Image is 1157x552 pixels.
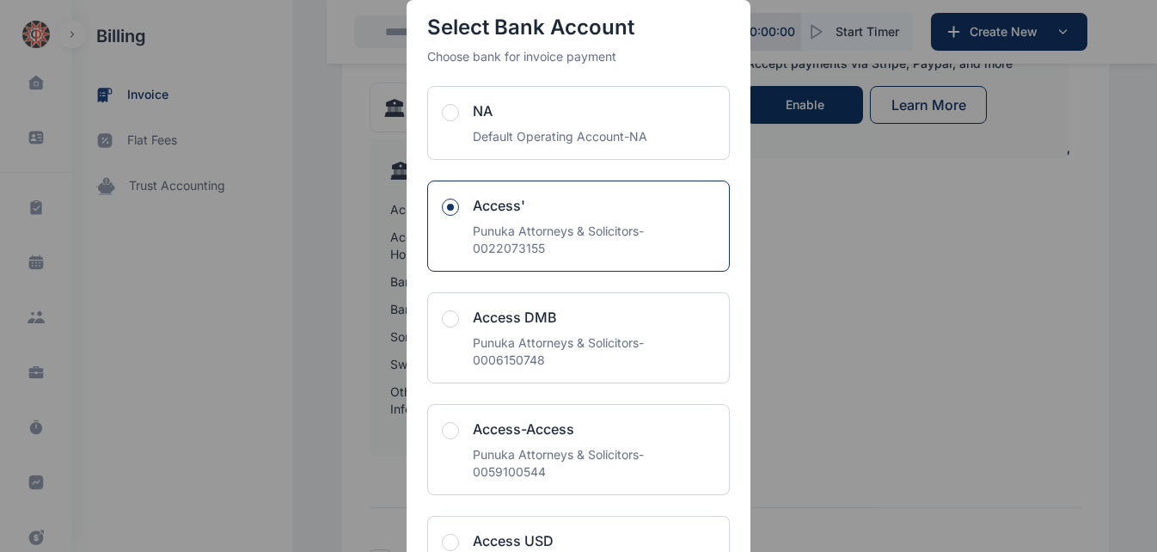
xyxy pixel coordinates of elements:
[473,419,715,439] div: Access-Access
[427,48,730,65] p: Choose bank for invoice payment
[473,307,715,328] div: Access DMB
[473,334,715,369] div: Punuka Attorneys & Solicitors - 0006150748
[473,195,715,216] div: Access'
[473,101,647,121] div: NA
[473,128,647,145] div: Default Operating Account - NA
[473,531,715,551] div: Access USD
[473,223,715,257] div: Punuka Attorneys & Solicitors - 0022073155
[427,14,730,41] h2: Select Bank Account
[473,446,715,481] div: Punuka Attorneys & Solicitors - 0059100544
